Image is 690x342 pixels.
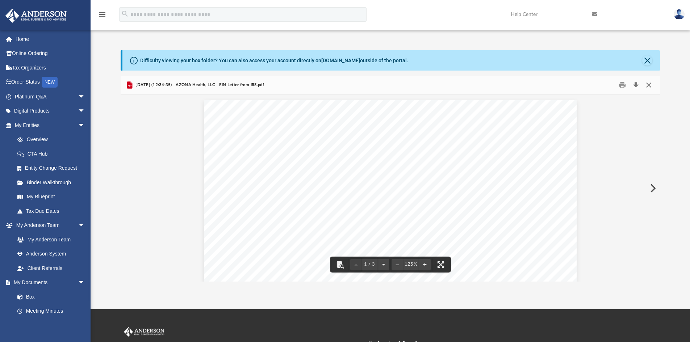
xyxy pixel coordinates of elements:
div: File preview [121,95,660,282]
a: Online Ordering [5,46,96,61]
div: NEW [42,77,58,88]
i: search [121,10,129,18]
a: menu [98,14,106,19]
a: Client Referrals [10,261,92,275]
div: Difficulty viewing your box folder? You can also access your account directly on outside of the p... [140,57,408,64]
span: arrow_drop_down [78,118,92,133]
button: Next File [644,178,660,198]
a: Anderson System [10,247,92,261]
a: My Entitiesarrow_drop_down [5,118,96,132]
img: User Pic [674,9,685,20]
button: 1 / 3 [362,257,378,273]
span: [DATE] (12:34:35) - AZONA Health, LLC - EIN Letter from IRS.pdf [134,82,264,88]
a: Entity Change Request [10,161,96,176]
a: Platinum Q&Aarrow_drop_down [5,89,96,104]
a: Tax Due Dates [10,204,96,218]
span: 1 / 3 [362,262,378,267]
a: My Documentsarrow_drop_down [5,275,92,290]
button: Close [642,55,652,66]
button: Next page [378,257,389,273]
span: arrow_drop_down [78,104,92,119]
a: Binder Walkthrough [10,175,96,190]
a: My Anderson Team [10,232,89,247]
a: My Blueprint [10,190,92,204]
a: Home [5,32,96,46]
a: Overview [10,132,96,147]
a: Order StatusNEW [5,75,96,90]
a: Digital Productsarrow_drop_down [5,104,96,118]
div: Preview [121,76,660,282]
div: Current zoom level [403,262,419,267]
a: CTA Hub [10,147,96,161]
button: Download [629,80,642,91]
a: Meeting Minutes [10,304,92,318]
button: Close [642,80,655,91]
img: Anderson Advisors Platinum Portal [3,9,69,23]
button: Zoom in [419,257,431,273]
button: Print [615,80,630,91]
i: menu [98,10,106,19]
a: Box [10,290,89,304]
span: arrow_drop_down [78,89,92,104]
a: My Anderson Teamarrow_drop_down [5,218,92,233]
button: Toggle findbar [332,257,348,273]
img: Anderson Advisors Platinum Portal [122,327,166,337]
span: arrow_drop_down [78,275,92,290]
button: Zoom out [392,257,403,273]
a: Tax Organizers [5,60,96,75]
button: Enter fullscreen [433,257,449,273]
div: Document Viewer [121,95,660,282]
a: [DOMAIN_NAME] [321,58,360,63]
span: arrow_drop_down [78,218,92,233]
